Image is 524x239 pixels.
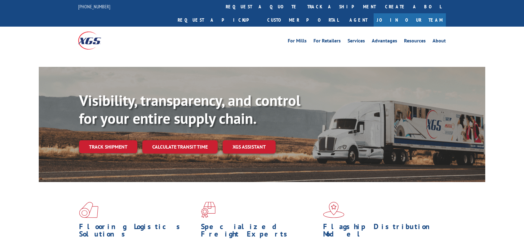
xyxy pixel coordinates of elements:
[372,38,397,45] a: Advantages
[404,38,426,45] a: Resources
[201,202,215,218] img: xgs-icon-focused-on-flooring-red
[78,3,110,10] a: [PHONE_NUMBER]
[323,202,344,218] img: xgs-icon-flagship-distribution-model-red
[343,13,374,27] a: Agent
[374,13,446,27] a: Join Our Team
[433,38,446,45] a: About
[173,13,263,27] a: Request a pickup
[288,38,307,45] a: For Mills
[142,140,218,154] a: Calculate transit time
[348,38,365,45] a: Services
[263,13,343,27] a: Customer Portal
[313,38,341,45] a: For Retailers
[223,140,276,154] a: XGS ASSISTANT
[79,91,300,128] b: Visibility, transparency, and control for your entire supply chain.
[79,140,137,153] a: Track shipment
[79,202,98,218] img: xgs-icon-total-supply-chain-intelligence-red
